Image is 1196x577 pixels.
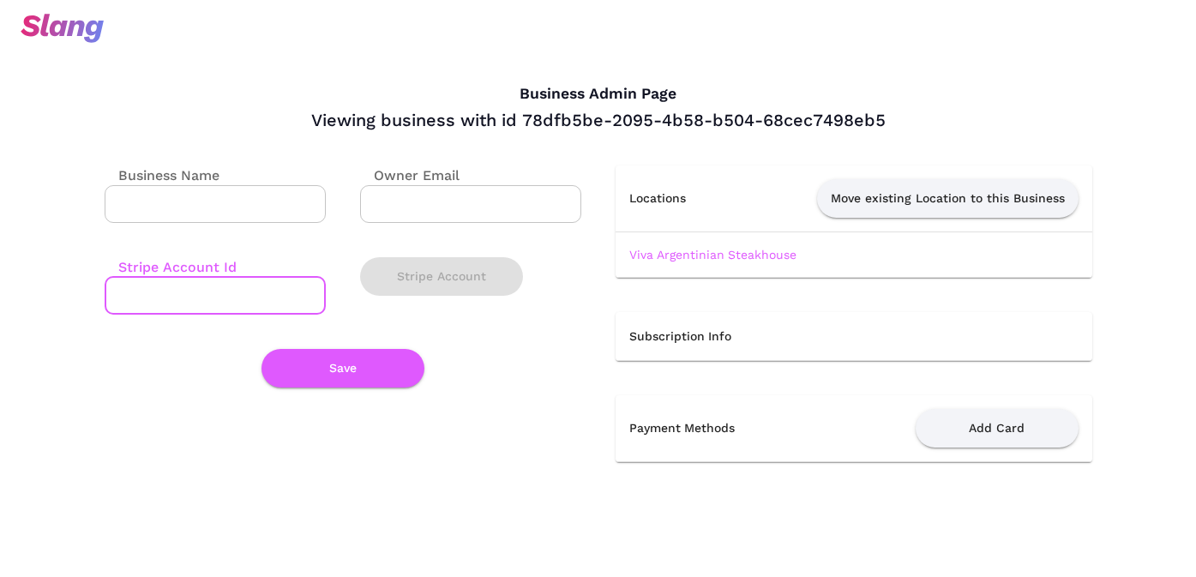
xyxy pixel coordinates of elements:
button: Add Card [916,409,1079,448]
a: Stripe Account [360,269,523,281]
div: Viewing business with id 78dfb5be-2095-4b58-b504-68cec7498eb5 [105,109,1092,131]
button: Move existing Location to this Business [817,179,1079,218]
label: Owner Email [360,165,460,185]
label: Stripe Account Id [105,257,237,277]
img: svg+xml;base64,PHN2ZyB3aWR0aD0iOTciIGhlaWdodD0iMzQiIHZpZXdCb3g9IjAgMCA5NyAzNCIgZmlsbD0ibm9uZSIgeG... [21,14,104,43]
label: Business Name [105,165,219,185]
th: Subscription Info [616,312,1092,361]
a: Add Card [916,420,1079,434]
th: Payment Methods [616,395,812,462]
a: Viva Argentinian Steakhouse [629,248,796,261]
button: Save [261,349,424,388]
th: Locations [616,165,723,232]
h4: Business Admin Page [105,85,1092,104]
